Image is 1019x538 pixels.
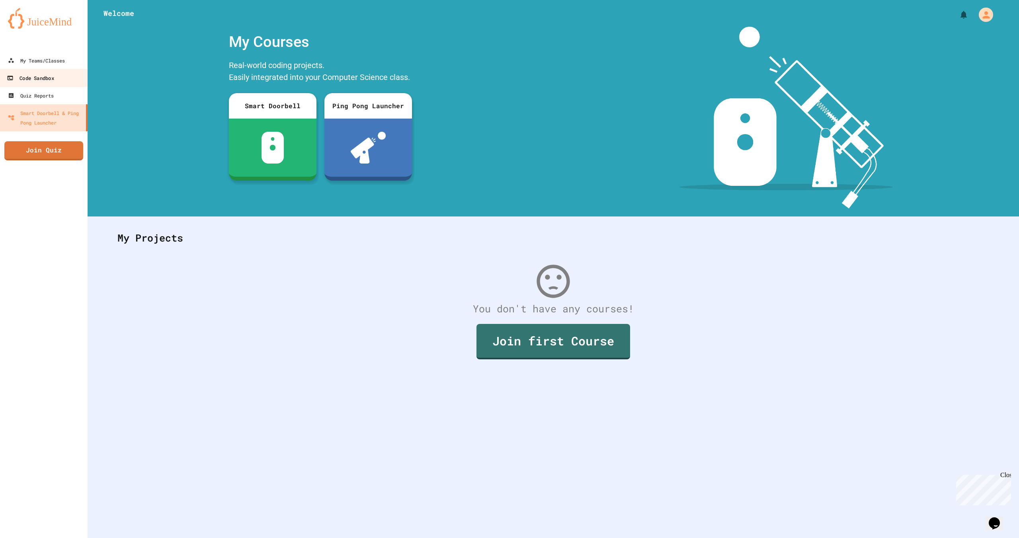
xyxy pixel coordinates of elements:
div: My Account [970,6,995,24]
img: ppl-with-ball.png [351,132,386,164]
a: Join first Course [476,324,630,359]
img: sdb-white.svg [262,132,284,164]
img: banner-image-my-projects.png [679,27,893,209]
div: My Teams/Classes [8,56,65,65]
a: Join Quiz [4,141,83,160]
img: logo-orange.svg [8,8,80,29]
div: My Notifications [944,8,970,21]
div: My Courses [225,27,416,57]
iframe: chat widget [986,506,1011,530]
div: Ping Pong Launcher [324,93,412,119]
div: Smart Doorbell [229,93,316,119]
div: My Projects [109,222,997,253]
div: Code Sandbox [7,73,54,83]
div: You don't have any courses! [109,301,997,316]
iframe: chat widget [953,472,1011,505]
div: Chat with us now!Close [3,3,55,51]
div: Quiz Reports [8,91,54,100]
div: Smart Doorbell & Ping Pong Launcher [8,108,83,127]
div: Real-world coding projects. Easily integrated into your Computer Science class. [225,57,416,87]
